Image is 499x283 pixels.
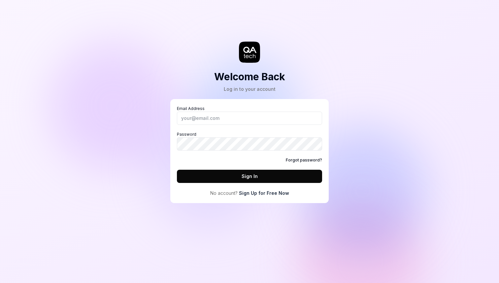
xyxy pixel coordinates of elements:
a: Sign Up for Free Now [239,190,289,196]
label: Email Address [177,106,322,125]
button: Sign In [177,170,322,183]
label: Password [177,131,322,151]
input: Email Address [177,112,322,125]
span: No account? [210,190,238,196]
div: Log in to your account [214,86,285,92]
a: Forgot password? [286,157,322,163]
h2: Welcome Back [214,69,285,84]
input: Password [177,137,322,151]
